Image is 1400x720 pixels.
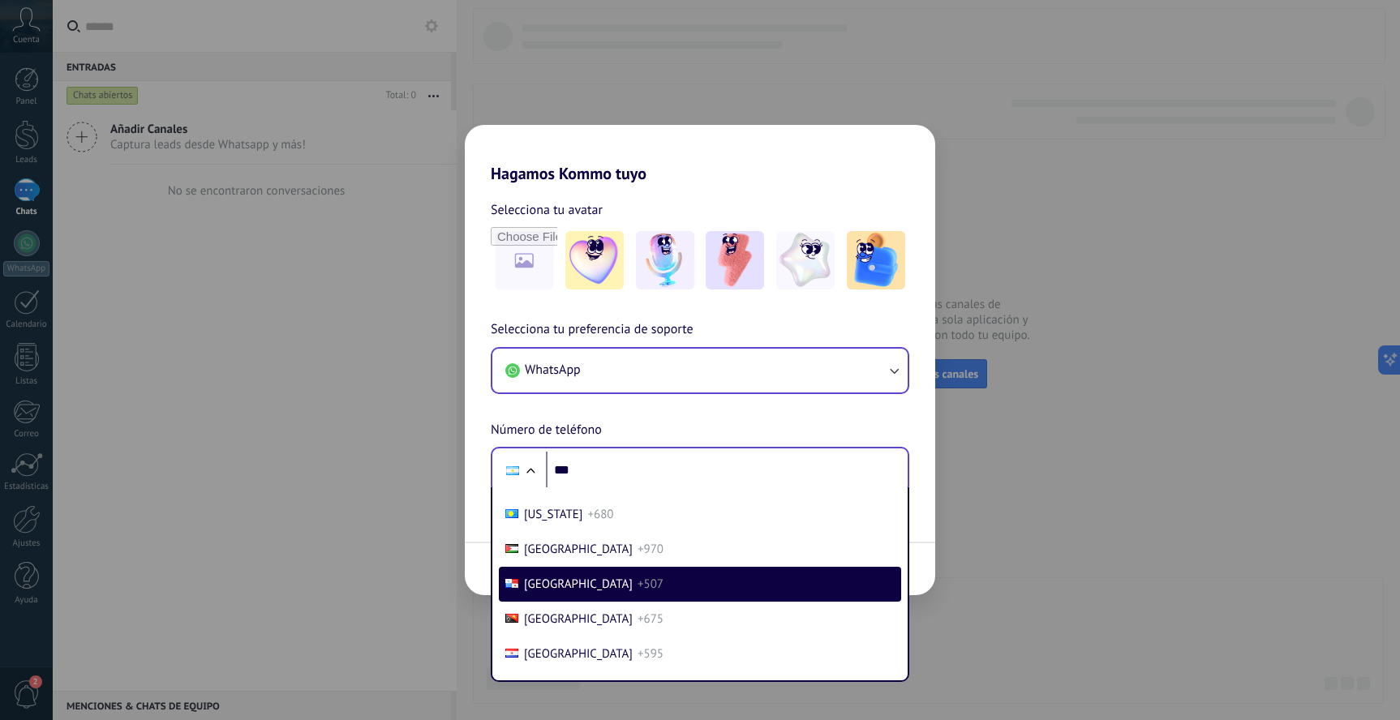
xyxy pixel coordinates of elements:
span: +970 [638,542,663,557]
img: -5.jpeg [847,231,905,289]
img: -3.jpeg [706,231,764,289]
span: WhatsApp [525,362,581,378]
span: Número de teléfono [491,420,602,441]
span: [GEOGRAPHIC_DATA] [524,576,633,592]
h2: Hagamos Kommo tuyo [465,125,935,183]
div: Argentina: + 54 [497,453,528,487]
span: +595 [638,646,663,662]
span: +507 [638,576,663,592]
span: +675 [638,611,663,627]
span: [GEOGRAPHIC_DATA] [524,542,633,557]
span: [GEOGRAPHIC_DATA] [524,646,633,662]
span: +680 [587,507,613,522]
span: Selecciona tu preferencia de soporte [491,319,694,341]
img: -2.jpeg [636,231,694,289]
button: WhatsApp [492,349,908,392]
span: [US_STATE] [524,507,582,522]
img: -1.jpeg [565,231,624,289]
img: -4.jpeg [776,231,835,289]
span: [GEOGRAPHIC_DATA] [524,611,633,627]
span: Selecciona tu avatar [491,199,603,221]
